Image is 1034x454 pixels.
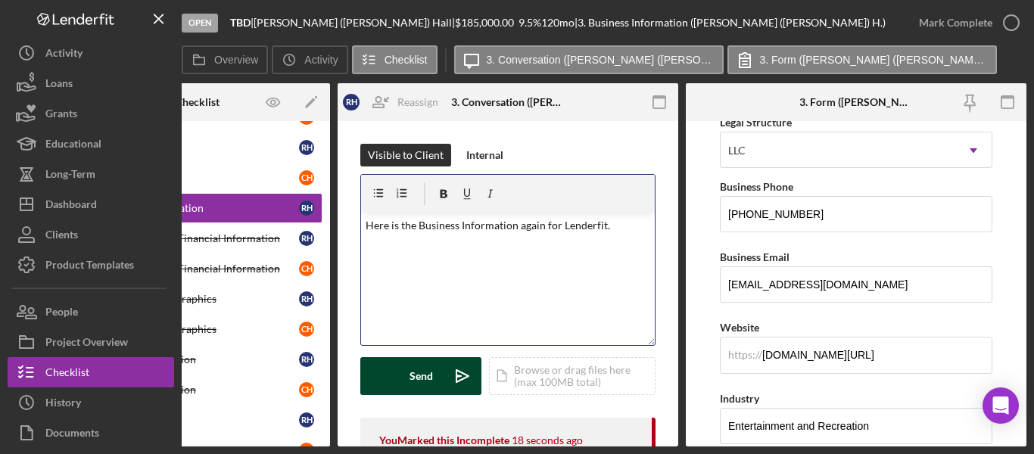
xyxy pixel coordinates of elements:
button: Internal [459,144,511,166]
div: References and Financial Information [104,263,299,275]
div: https:// [728,349,762,361]
div: Documents [45,418,99,452]
div: R H [299,352,314,367]
div: Send [410,357,433,395]
button: Clients [8,219,174,250]
div: Internal [466,144,503,166]
label: Industry [720,392,759,405]
label: Overview [214,54,258,66]
div: Product Templates [45,250,134,284]
a: References and Financial InformationRH [73,223,322,253]
div: | 3. Business Information ([PERSON_NAME] ([PERSON_NAME]) H.) [575,17,886,29]
div: You Marked this Incomplete [379,434,509,446]
button: Activity [8,38,174,68]
div: People [45,297,78,331]
div: 120 mo [541,17,575,29]
button: Loans [8,68,174,98]
div: C H [299,322,314,337]
div: 3. Form ([PERSON_NAME] ([PERSON_NAME]) [799,96,913,108]
button: Activity [272,45,347,74]
div: R H [299,412,314,428]
div: Mark Complete [919,8,992,38]
div: Client Intake [104,141,299,154]
a: References and Financial InformationCH [73,253,322,284]
button: Mark Complete [904,8,1026,38]
div: C H [299,382,314,397]
div: Tribal Identification [104,384,299,396]
button: Checklist [352,45,438,74]
div: C H [299,261,314,276]
button: Visible to Client [360,144,451,166]
div: Dashboard [45,189,97,223]
a: Product Templates [8,250,174,280]
div: Project Overview [45,327,128,361]
time: 2025-08-18 18:25 [512,434,583,446]
label: Checklist [385,54,428,66]
a: Business InformationRH [73,193,322,223]
a: Client IntakeCH [73,163,322,193]
div: 3. Conversation ([PERSON_NAME] ([PERSON_NAME]) [451,96,565,108]
label: 3. Form ([PERSON_NAME] ([PERSON_NAME]) [760,54,987,66]
button: People [8,297,174,327]
div: References and Financial Information [104,232,299,244]
div: ID Verification [104,414,299,426]
label: 3. Conversation ([PERSON_NAME] ([PERSON_NAME]) [487,54,714,66]
div: Personal Demographics [104,323,299,335]
p: Here is the Business Information again for Lenderfit. [366,217,651,234]
label: Business Phone [720,180,793,193]
a: Tribal IdentificationCH [73,375,322,405]
div: History [45,387,81,421]
button: Dashboard [8,189,174,219]
label: Activity [304,54,338,66]
div: Long-Term [45,159,95,193]
div: C H [299,170,314,185]
div: Reassign [397,87,438,117]
button: Checklist [8,357,174,387]
div: Client Intake [104,172,299,184]
a: ID VerificationRH [73,405,322,435]
div: Checklist [176,96,220,108]
a: Client IntakeRH [73,132,322,163]
div: 9.5 % [519,17,541,29]
div: LLC [728,145,746,157]
div: [PERSON_NAME] ([PERSON_NAME]) Hall | [254,17,455,29]
div: Visible to Client [368,144,444,166]
button: Long-Term [8,159,174,189]
button: Documents [8,418,174,448]
b: TBD [230,16,251,29]
a: Educational [8,129,174,159]
div: R H [299,140,314,155]
div: Open [182,14,218,33]
div: R H [343,94,360,110]
div: Loans [45,68,73,102]
div: R H [299,291,314,306]
div: Activity [45,38,83,72]
div: Checklist [45,357,89,391]
div: Tribal Identification [104,353,299,365]
a: Tribal IdentificationRH [73,344,322,375]
a: Personal DemographicsRH [73,284,322,314]
div: R H [299,231,314,246]
a: Personal DemographicsCH [73,314,322,344]
div: Personal Demographics [104,293,299,305]
button: 3. Conversation ([PERSON_NAME] ([PERSON_NAME]) [454,45,724,74]
button: Project Overview [8,327,174,357]
div: R H [299,201,314,216]
button: Send [360,357,481,395]
button: 3. Form ([PERSON_NAME] ([PERSON_NAME]) [727,45,997,74]
button: Grants [8,98,174,129]
button: RHReassign [335,87,453,117]
div: | [230,17,254,29]
div: Clients [45,219,78,253]
div: $185,000.00 [455,17,519,29]
button: History [8,387,174,418]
